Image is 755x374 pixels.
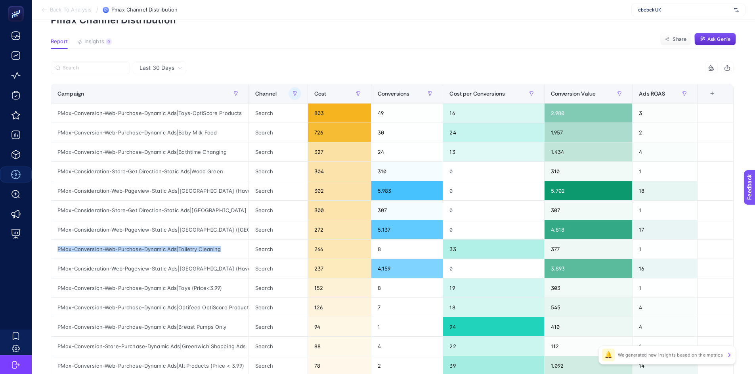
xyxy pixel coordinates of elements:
div: 16 [633,259,697,278]
div: 4.818 [545,220,632,239]
span: Insights [84,38,104,45]
div: 4 [633,317,697,336]
div: 13 [443,142,544,161]
div: 152 [308,278,371,297]
div: 33 [443,240,544,259]
span: Pmax Channel Distribution [111,7,178,13]
div: Search [249,201,307,220]
div: 302 [308,181,371,200]
div: 7 items selected [704,90,710,108]
span: Campaign [57,90,84,97]
div: PMax-Consideration-Web-Pageview-Static Ads|[GEOGRAPHIC_DATA] ([GEOGRAPHIC_DATA]) [51,220,248,239]
div: 126 [308,298,371,317]
span: Cost per Conversions [449,90,505,97]
div: 307 [371,201,443,220]
p: Pmax Channel Distribution [51,14,736,26]
span: Conversion Value [551,90,596,97]
div: 94 [443,317,544,336]
div: 310 [545,162,632,181]
div: 310 [371,162,443,181]
div: Search [249,240,307,259]
div: 803 [308,104,371,123]
div: 17 [633,220,697,239]
div: Search [249,181,307,200]
span: Report [51,38,68,45]
div: Search [249,317,307,336]
div: Search [249,142,307,161]
div: 0 [443,220,544,239]
div: 7 [371,298,443,317]
div: 4 [633,298,697,317]
input: Search [63,65,125,71]
div: 1 [633,201,697,220]
div: 49 [371,104,443,123]
div: 237 [308,259,371,278]
div: 24 [371,142,443,161]
div: 0 [443,259,544,278]
div: PMax-Consideration-Web-Pageview-Static Ads|[GEOGRAPHIC_DATA] (Havas) [51,259,248,278]
div: 2 [633,123,697,142]
span: / [96,6,98,13]
div: 24 [443,123,544,142]
div: 303 [545,278,632,297]
div: 545 [545,298,632,317]
div: 1 [633,337,697,356]
div: Search [249,259,307,278]
div: 1 [633,278,697,297]
div: 4.159 [371,259,443,278]
div: PMax-Conversion-Web-Purchase-Dynamic Ads|Toys (Price<3.99) [51,278,248,297]
div: 300 [308,201,371,220]
div: 1 [371,317,443,336]
div: 9 [106,38,112,45]
div: + [705,90,720,97]
div: Search [249,337,307,356]
button: Share [660,33,691,46]
div: PMax-Conversion-Web-Purchase-Dynamic Ads|Toys-OptiScore Products [51,104,248,123]
div: 307 [545,201,632,220]
div: 304 [308,162,371,181]
div: PMax-Conversion-Web-Purchase-Dynamic Ads|Optifeed OptiScore Products [51,298,248,317]
div: 1.957 [545,123,632,142]
span: Share [673,36,686,42]
div: 272 [308,220,371,239]
div: 0 [443,162,544,181]
div: 410 [545,317,632,336]
div: 2.980 [545,104,632,123]
div: 19 [443,278,544,297]
div: 726 [308,123,371,142]
span: Last 30 Days [140,64,174,72]
div: 88 [308,337,371,356]
div: Search [249,104,307,123]
div: 0 [443,181,544,200]
span: Cost [314,90,327,97]
div: 8 [371,240,443,259]
div: 112 [545,337,632,356]
span: Feedback [5,2,30,9]
div: Search [249,220,307,239]
div: 3.893 [545,259,632,278]
div: PMax-Consideration-Store-Get Direction-Static Ads|Wood Green [51,162,248,181]
div: 16 [443,104,544,123]
div: 266 [308,240,371,259]
div: PMax-Conversion-Web-Purchase-Dynamic Ads|Bathtime Changing [51,142,248,161]
div: Search [249,123,307,142]
div: Search [249,298,307,317]
div: 8 [371,278,443,297]
div: 🔔 [602,349,615,361]
div: PMax-Conversion-Web-Purchase-Dynamic Ads|Toiletry Cleaning [51,240,248,259]
div: 1 [633,162,697,181]
div: 94 [308,317,371,336]
button: Ask Genie [694,33,736,46]
div: 22 [443,337,544,356]
div: 327 [308,142,371,161]
span: Channel [255,90,277,97]
div: PMax-Consideration-Store-Get Direction-Static Ads|[GEOGRAPHIC_DATA] [51,201,248,220]
div: 18 [443,298,544,317]
img: svg%3e [734,6,739,14]
div: Search [249,278,307,297]
div: 4 [371,337,443,356]
span: ebebek UK [638,7,731,13]
div: 1.434 [545,142,632,161]
div: 5.702 [545,181,632,200]
span: Conversions [378,90,410,97]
